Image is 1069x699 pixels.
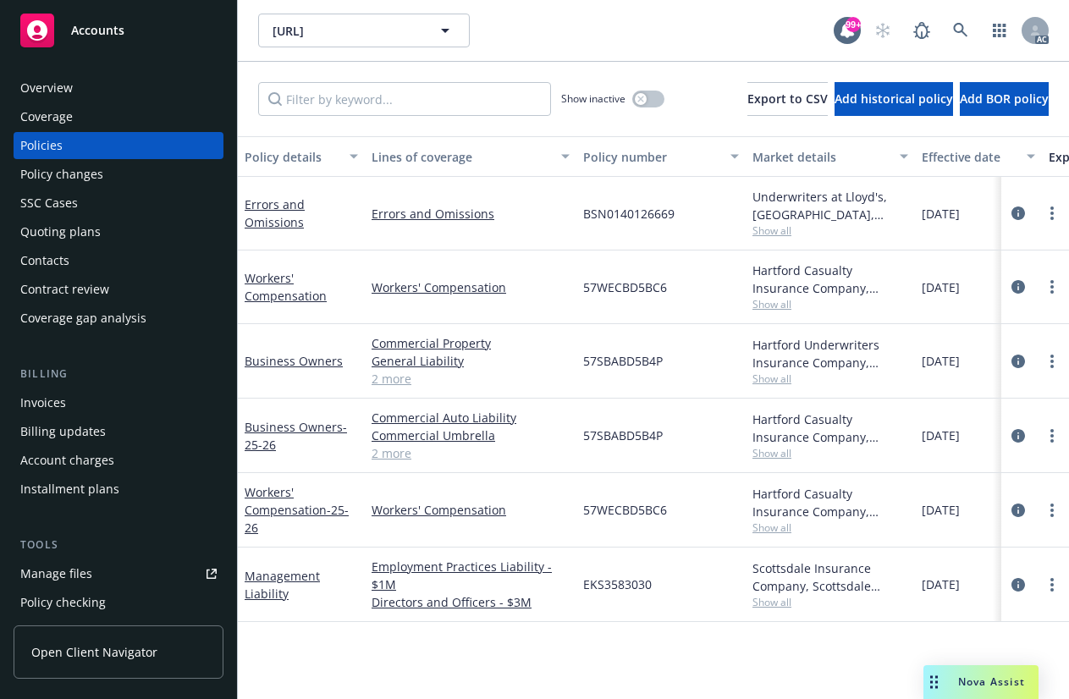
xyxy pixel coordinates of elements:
[922,148,1017,166] div: Effective date
[923,665,945,699] div: Drag to move
[752,446,908,460] span: Show all
[1008,500,1028,520] a: circleInformation
[14,161,223,188] a: Policy changes
[372,370,570,388] a: 2 more
[20,305,146,332] div: Coverage gap analysis
[752,410,908,446] div: Hartford Casualty Insurance Company, Hartford Insurance Group
[1042,277,1062,297] a: more
[752,188,908,223] div: Underwriters at Lloyd's, [GEOGRAPHIC_DATA], [PERSON_NAME] of [GEOGRAPHIC_DATA], CFC Underwriting,...
[1008,203,1028,223] a: circleInformation
[20,103,73,130] div: Coverage
[576,136,746,177] button: Policy number
[1042,351,1062,372] a: more
[915,136,1042,177] button: Effective date
[20,74,73,102] div: Overview
[752,595,908,609] span: Show all
[372,501,570,519] a: Workers' Compensation
[20,247,69,274] div: Contacts
[752,261,908,297] div: Hartford Casualty Insurance Company, Hartford Insurance Group
[14,366,223,383] div: Billing
[20,418,106,445] div: Billing updates
[1008,426,1028,446] a: circleInformation
[835,91,953,107] span: Add historical policy
[1042,426,1062,446] a: more
[866,14,900,47] a: Start snowing
[960,82,1049,116] button: Add BOR policy
[922,501,960,519] span: [DATE]
[1042,203,1062,223] a: more
[245,196,305,230] a: Errors and Omissions
[14,132,223,159] a: Policies
[372,278,570,296] a: Workers' Compensation
[258,82,551,116] input: Filter by keyword...
[747,91,828,107] span: Export to CSV
[14,7,223,54] a: Accounts
[944,14,978,47] a: Search
[752,485,908,520] div: Hartford Casualty Insurance Company, Hartford Insurance Group
[372,352,570,370] a: General Liability
[958,674,1025,689] span: Nova Assist
[583,205,675,223] span: BSN0140126669
[20,132,63,159] div: Policies
[1008,351,1028,372] a: circleInformation
[14,276,223,303] a: Contract review
[923,665,1039,699] button: Nova Assist
[835,82,953,116] button: Add historical policy
[922,205,960,223] span: [DATE]
[31,643,157,661] span: Open Client Navigator
[372,334,570,352] a: Commercial Property
[1042,575,1062,595] a: more
[752,372,908,386] span: Show all
[922,278,960,296] span: [DATE]
[752,336,908,372] div: Hartford Underwriters Insurance Company, Hartford Insurance Group
[752,559,908,595] div: Scottsdale Insurance Company, Scottsdale Insurance Company (Nationwide), E-Risk Services, CRC Group
[14,190,223,217] a: SSC Cases
[365,136,576,177] button: Lines of coverage
[583,427,663,444] span: 57SBABD5B4P
[752,148,890,166] div: Market details
[372,593,570,611] a: Directors and Officers - $3M
[14,389,223,416] a: Invoices
[922,575,960,593] span: [DATE]
[14,537,223,553] div: Tools
[561,91,625,106] span: Show inactive
[583,148,720,166] div: Policy number
[372,409,570,427] a: Commercial Auto Liability
[372,558,570,593] a: Employment Practices Liability - $1M
[1042,500,1062,520] a: more
[20,218,101,245] div: Quoting plans
[583,352,663,370] span: 57SBABD5B4P
[245,568,320,602] a: Management Liability
[20,190,78,217] div: SSC Cases
[20,560,92,587] div: Manage files
[746,136,915,177] button: Market details
[258,14,470,47] button: [URL]
[245,419,347,453] a: Business Owners
[846,17,861,32] div: 99+
[245,270,327,304] a: Workers' Compensation
[238,136,365,177] button: Policy details
[583,501,667,519] span: 57WECBD5BC6
[245,419,347,453] span: - 25-26
[372,205,570,223] a: Errors and Omissions
[983,14,1017,47] a: Switch app
[20,589,106,616] div: Policy checking
[960,91,1049,107] span: Add BOR policy
[905,14,939,47] a: Report a Bug
[752,223,908,238] span: Show all
[20,476,119,503] div: Installment plans
[1008,575,1028,595] a: circleInformation
[14,418,223,445] a: Billing updates
[273,22,419,40] span: [URL]
[1008,277,1028,297] a: circleInformation
[14,589,223,616] a: Policy checking
[372,148,551,166] div: Lines of coverage
[14,74,223,102] a: Overview
[71,24,124,37] span: Accounts
[245,148,339,166] div: Policy details
[922,427,960,444] span: [DATE]
[583,575,652,593] span: EKS3583030
[14,103,223,130] a: Coverage
[245,353,343,369] a: Business Owners
[14,305,223,332] a: Coverage gap analysis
